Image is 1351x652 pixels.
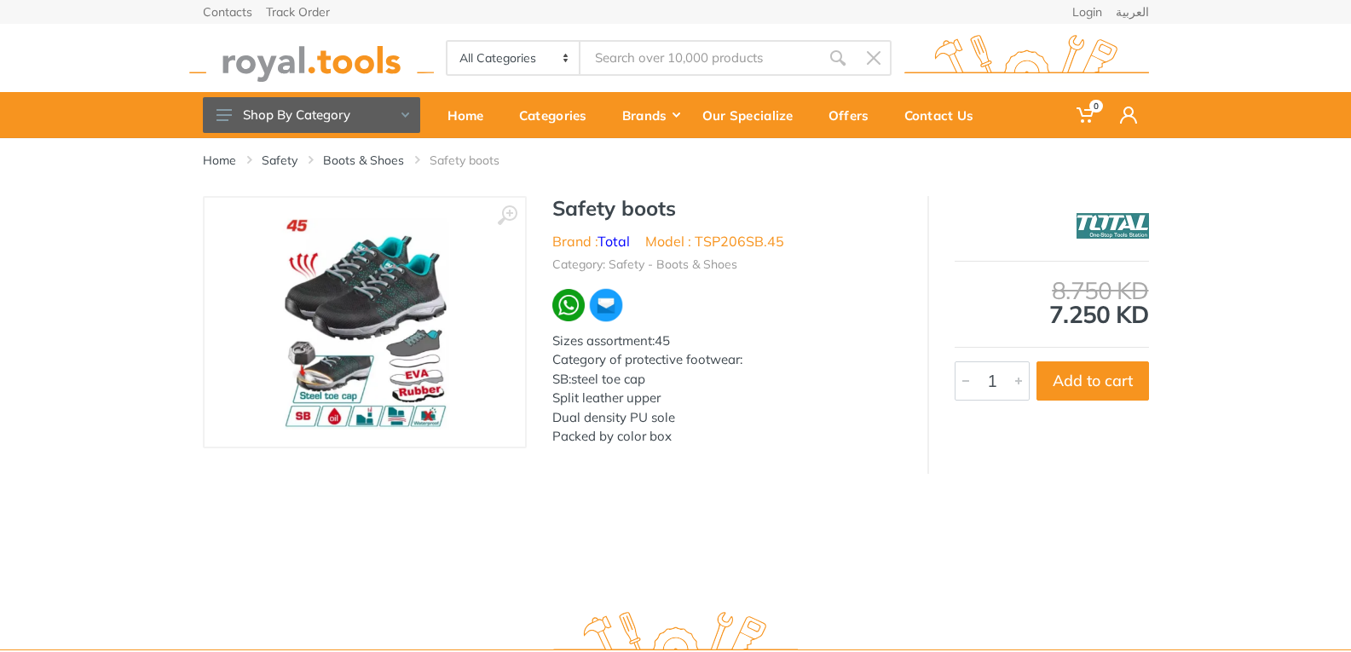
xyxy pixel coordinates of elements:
[1072,6,1102,18] a: Login
[507,92,610,138] a: Categories
[323,152,404,169] a: Boots & Shoes
[552,350,902,370] div: Category of protective footwear:
[892,97,997,133] div: Contact Us
[690,97,817,133] div: Our Specialize
[447,42,581,74] select: Category
[203,152,1149,169] nav: breadcrumb
[552,256,737,274] li: Category: Safety - Boots & Shoes
[955,279,1149,303] div: 8.750 KD
[645,231,784,251] li: Model : TSP206SB.45
[266,6,330,18] a: Track Order
[436,97,507,133] div: Home
[580,40,819,76] input: Site search
[430,152,525,169] li: Safety boots
[189,35,434,82] img: royal.tools Logo
[257,215,472,430] img: Royal Tools - Safety boots
[1065,92,1108,138] a: 0
[598,233,630,250] a: Total
[817,97,892,133] div: Offers
[552,389,902,408] div: Split leather upper
[892,92,997,138] a: Contact Us
[904,35,1149,82] img: royal.tools Logo
[1077,205,1149,247] img: Total
[436,92,507,138] a: Home
[262,152,297,169] a: Safety
[1116,6,1149,18] a: العربية
[1089,100,1103,113] span: 0
[552,427,902,447] div: Packed by color box
[690,92,817,138] a: Our Specialize
[552,196,902,221] h1: Safety boots
[552,408,902,428] div: Dual density PU sole
[203,6,252,18] a: Contacts
[588,287,624,323] img: ma.webp
[552,370,902,389] div: SB:steel toe cap
[552,289,585,321] img: wa.webp
[507,97,610,133] div: Categories
[817,92,892,138] a: Offers
[1036,361,1149,401] button: Add to cart
[610,97,690,133] div: Brands
[552,231,630,251] li: Brand :
[203,97,420,133] button: Shop By Category
[203,152,236,169] a: Home
[552,332,902,351] div: Sizes assortment:45
[955,279,1149,326] div: 7.250 KD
